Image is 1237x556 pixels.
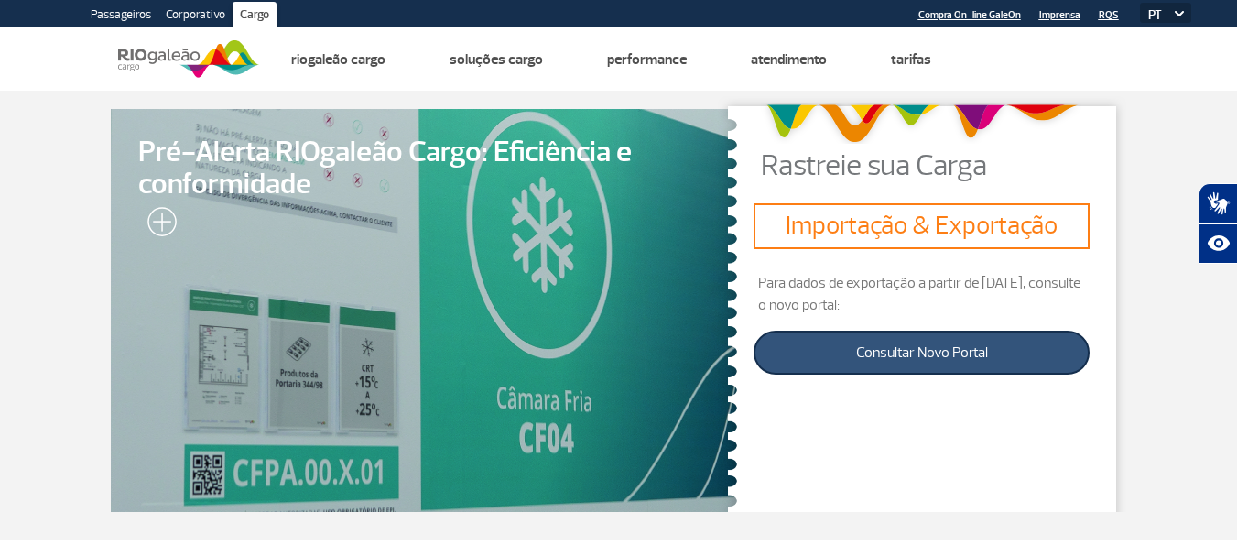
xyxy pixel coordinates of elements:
a: Riogaleão Cargo [291,50,385,69]
a: Corporativo [158,2,233,31]
a: Cargo [233,2,277,31]
p: Para dados de exportação a partir de [DATE], consulte o novo portal: [754,272,1090,316]
p: Rastreie sua Carga [761,151,1127,180]
a: Pré-Alerta RIOgaleão Cargo: Eficiência e conformidade [111,109,737,512]
a: Tarifas [891,50,931,69]
img: leia-mais [138,207,177,244]
a: Atendimento [751,50,827,69]
button: Abrir tradutor de língua de sinais. [1199,183,1237,223]
a: Soluções Cargo [450,50,543,69]
span: Pré-Alerta RIOgaleão Cargo: Eficiência e conformidade [138,136,710,201]
img: grafismo [759,95,1084,151]
a: Imprensa [1039,9,1080,21]
a: Performance [607,50,687,69]
a: RQS [1099,9,1119,21]
a: Compra On-line GaleOn [918,9,1021,21]
div: Plugin de acessibilidade da Hand Talk. [1199,183,1237,264]
button: Abrir recursos assistivos. [1199,223,1237,264]
a: Consultar Novo Portal [754,331,1090,375]
h3: Importação & Exportação [761,211,1082,242]
a: Passageiros [83,2,158,31]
